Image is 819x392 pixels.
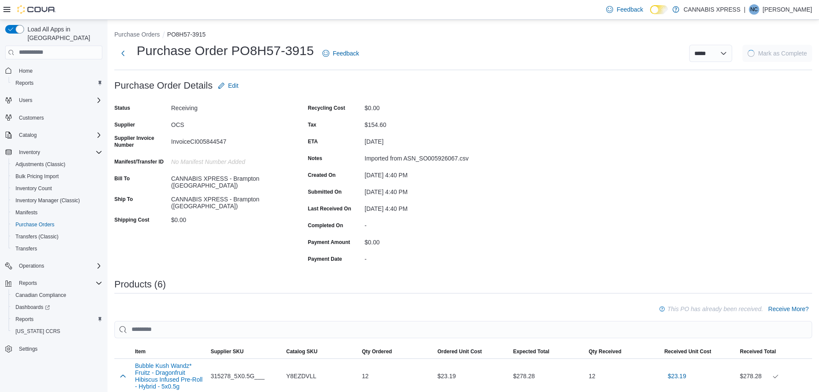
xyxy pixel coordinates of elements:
[9,194,106,207] button: Inventory Manager (Classic)
[12,78,102,88] span: Reports
[12,171,62,182] a: Bulk Pricing Import
[19,149,40,156] span: Inventory
[171,213,286,223] div: $0.00
[513,348,549,355] span: Expected Total
[15,185,52,192] span: Inventory Count
[12,183,102,194] span: Inventory Count
[308,205,351,212] label: Last Received On
[9,182,106,194] button: Inventory Count
[308,121,316,128] label: Tax
[664,348,711,355] span: Received Unit Cost
[9,301,106,313] a: Dashboards
[359,345,434,358] button: Qty Ordered
[171,118,286,128] div: OCS
[365,151,480,162] div: Imported from ASN_SO005926067.csv
[12,207,41,218] a: Manifests
[135,362,204,390] button: Bubble Kush Wandz* Fruitz - Dragonfruit Hibiscus Infused Pre-Roll - Hybrid - 5x0.5g
[617,5,643,14] span: Feedback
[114,135,168,148] label: Supplier Invoice Number
[15,328,60,335] span: [US_STATE] CCRS
[667,304,763,314] p: This PO has already been received.
[12,231,102,242] span: Transfers (Classic)
[15,245,37,252] span: Transfers
[15,161,65,168] span: Adjustments (Classic)
[15,112,102,123] span: Customers
[661,345,736,358] button: Received Unit Cost
[750,4,758,15] span: NC
[114,216,149,223] label: Shipping Cost
[15,278,40,288] button: Reports
[15,147,102,157] span: Inventory
[19,114,44,121] span: Customers
[684,4,740,15] p: CANNABIS XPRESS
[19,280,37,287] span: Reports
[15,261,48,271] button: Operations
[114,31,160,38] button: Purchase Orders
[434,345,510,358] button: Ordered Unit Cost
[603,1,646,18] a: Feedback
[9,243,106,255] button: Transfers
[171,172,286,189] div: CANNABIS XPRESS - Brampton ([GEOGRAPHIC_DATA])
[2,129,106,141] button: Catalog
[15,209,37,216] span: Manifests
[2,146,106,158] button: Inventory
[167,31,206,38] button: PO8H57-3915
[114,45,132,62] button: Next
[15,130,102,140] span: Catalog
[744,4,745,15] p: |
[15,95,36,105] button: Users
[365,101,480,111] div: $0.00
[2,94,106,106] button: Users
[15,233,58,240] span: Transfers (Classic)
[114,279,166,290] h3: Products (6)
[211,348,244,355] span: Supplier SKU
[171,192,286,210] div: CANNABIS XPRESS - Brampton ([GEOGRAPHIC_DATA])
[438,348,482,355] span: Ordered Unit Cost
[15,292,66,299] span: Canadian Compliance
[365,135,480,145] div: [DATE]
[308,138,318,145] label: ETA
[9,325,106,337] button: [US_STATE] CCRS
[132,345,207,358] button: Item
[664,367,690,385] button: $23.19
[211,371,264,381] span: 315278_5X0.5G___
[308,172,336,179] label: Created On
[228,81,239,90] span: Edit
[9,158,106,170] button: Adjustments (Classic)
[2,277,106,289] button: Reports
[365,118,480,128] div: $154.60
[12,326,64,336] a: [US_STATE] CCRS
[15,80,34,86] span: Reports
[362,348,392,355] span: Qty Ordered
[15,278,102,288] span: Reports
[15,130,40,140] button: Catalog
[12,231,62,242] a: Transfers (Classic)
[758,49,807,58] span: Mark as Complete
[286,371,316,381] span: Y8EZDVLL
[114,175,130,182] label: Bill To
[137,42,314,59] h1: Purchase Order PO8H57-3915
[585,345,661,358] button: Qty Received
[768,305,809,313] span: Receive More?
[2,343,106,355] button: Settings
[12,78,37,88] a: Reports
[15,221,55,228] span: Purchase Orders
[9,170,106,182] button: Bulk Pricing Import
[286,348,318,355] span: Catalog SKU
[509,345,585,358] button: Expected Total
[748,50,755,57] span: Loading
[12,195,83,206] a: Inventory Manager (Classic)
[650,14,650,15] span: Dark Mode
[742,45,812,62] button: LoadingMark as Complete
[114,196,133,203] label: Ship To
[24,25,102,42] span: Load All Apps in [GEOGRAPHIC_DATA]
[171,155,286,165] div: No Manifest Number added
[9,231,106,243] button: Transfers (Classic)
[740,371,809,381] div: $278.28
[15,197,80,204] span: Inventory Manager (Classic)
[12,290,102,300] span: Canadian Compliance
[736,345,812,358] button: Received Total
[15,304,50,311] span: Dashboards
[19,262,44,269] span: Operations
[308,105,345,111] label: Recycling Cost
